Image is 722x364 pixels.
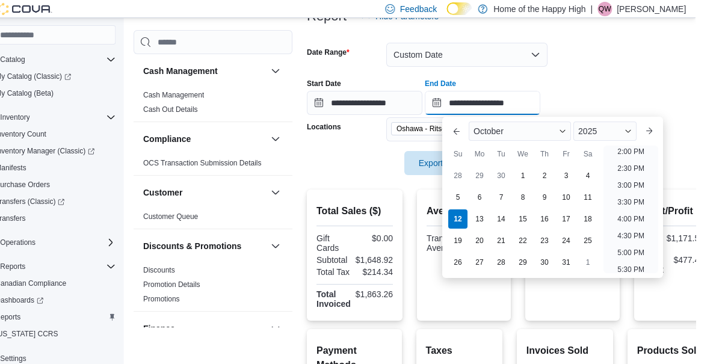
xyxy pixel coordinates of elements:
div: day-16 [561,209,581,229]
div: day-26 [475,253,494,272]
div: day-8 [540,188,559,207]
button: Catalog [2,51,147,68]
span: Catalog [22,52,142,67]
div: Button. Open the month selector. October is currently selected. [495,122,597,141]
button: Finance [295,321,309,336]
div: day-22 [540,231,559,250]
button: Transfers [12,210,147,227]
span: Inventory Count [22,129,73,139]
span: Promotion Details [170,280,227,289]
button: Canadian Compliance [12,275,147,292]
span: Promotions [170,294,206,304]
div: day-1 [540,166,559,185]
span: My Catalog (Beta) [22,88,80,98]
h3: Customer [170,187,209,199]
ul: Time [630,146,685,273]
span: Manifests [22,163,52,173]
a: Transfers (Classic) [12,193,147,210]
a: Manifests [17,161,57,175]
button: Inventory [22,110,61,125]
span: Inventory Count [17,127,142,141]
label: Date Range [333,48,376,57]
div: day-4 [605,166,624,185]
span: Dashboards [17,293,142,307]
strong: Total Invoiced [343,289,377,309]
div: day-10 [583,188,602,207]
div: day-31 [583,253,602,272]
li: 4:30 PM [640,229,676,243]
a: Purchase Orders [17,177,81,192]
button: Customer [295,185,309,200]
span: Inventory Manager (Classic) [22,146,121,156]
div: Tu [518,144,537,164]
span: Oshawa - Ritson Road - Friendly Stranger [418,122,532,135]
div: day-21 [518,231,537,250]
span: Customer Queue [170,212,224,221]
div: day-1 [605,253,624,272]
a: Transfers [17,211,57,226]
span: Inventory [22,110,142,125]
span: Catalog [26,55,51,64]
button: My Catalog (Beta) [12,85,147,102]
div: day-27 [496,253,516,272]
div: day-17 [583,209,602,229]
button: Reports [2,258,147,275]
div: day-29 [540,253,559,272]
button: Export [431,151,498,175]
div: Th [561,144,581,164]
button: Custom Date [413,43,574,67]
a: Inventory Count [17,127,78,141]
div: day-24 [583,231,602,250]
div: $1,648.92 [382,255,419,265]
div: Gift Cards [343,233,379,253]
span: Settings [26,354,52,363]
li: 3:00 PM [640,178,676,193]
h2: Total Sales ($) [343,204,419,218]
p: Home of the Happy High [520,2,612,16]
span: Canadian Compliance [17,276,142,291]
input: Press the down key to enter a popover containing a calendar. Press the escape key to close the po... [451,91,567,115]
span: Purchase Orders [17,177,142,192]
a: Discounts [170,266,202,274]
span: Transfers [22,214,52,223]
a: Inventory Manager (Classic) [17,144,126,158]
button: Manifests [12,159,147,176]
div: $1,863.26 [382,289,419,299]
button: Inventory Count [12,126,147,143]
button: Customer [170,187,292,199]
div: day-15 [540,209,559,229]
span: Purchase Orders [22,180,76,190]
button: Cash Management [295,64,309,78]
div: Compliance [160,156,319,175]
button: Inventory [2,109,147,126]
div: day-11 [605,188,624,207]
a: Cash Management [170,91,230,99]
div: Cash Management [160,88,319,122]
a: Inventory Manager (Classic) [12,143,147,159]
input: Press the down key to open a popover containing a calendar. [333,91,449,115]
span: Dashboards [22,295,70,305]
span: My Catalog (Classic) [17,69,142,84]
div: day-6 [496,188,516,207]
li: 5:30 PM [640,262,676,277]
span: Operations [26,238,62,247]
span: 2025 [605,126,623,136]
a: Cash Out Details [170,105,224,114]
div: day-13 [496,209,516,229]
h2: Taxes [452,344,519,358]
div: Customer [160,209,319,229]
span: [US_STATE] CCRS [22,329,84,339]
span: OCS Transaction Submission Details [170,158,288,168]
div: Sa [605,144,624,164]
button: Operations [22,235,67,250]
label: End Date [451,79,483,88]
button: Compliance [295,132,309,146]
button: Purchase Orders [12,176,147,193]
span: Reports [22,259,142,274]
h2: Invoices Sold [553,344,630,358]
div: day-28 [518,253,537,272]
h3: Cash Management [170,65,244,77]
div: day-30 [561,253,581,272]
li: 5:00 PM [640,245,676,260]
span: Reports [17,310,142,324]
